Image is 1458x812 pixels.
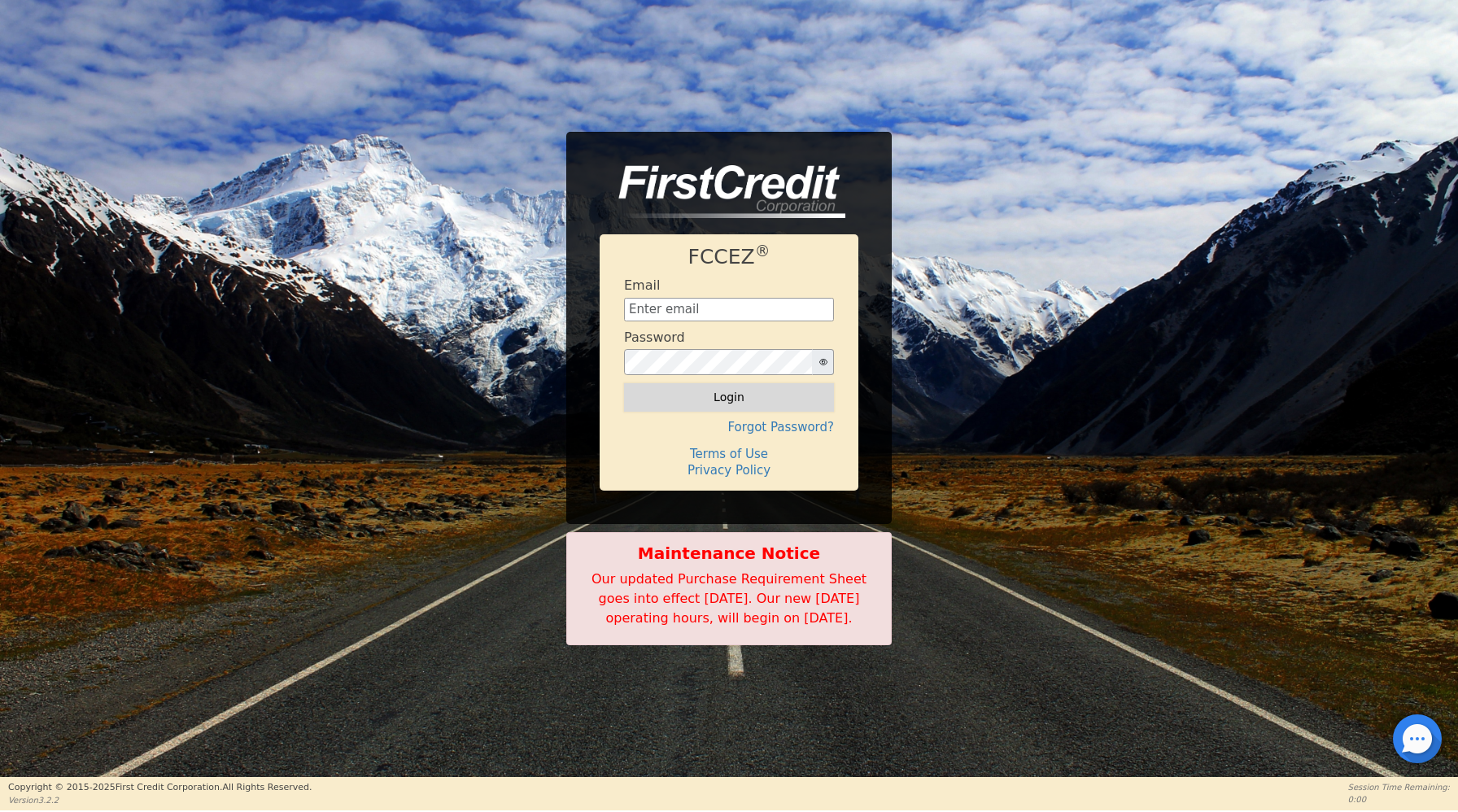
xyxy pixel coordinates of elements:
[624,447,834,461] h4: Terms of Use
[624,383,834,411] button: Login
[624,349,813,375] input: password
[600,165,845,219] img: logo-CMu_cnol.png
[8,794,312,806] p: Version 3.2.2
[624,245,834,269] h1: FCCEZ
[624,330,685,345] h4: Password
[1348,781,1450,793] p: Session Time Remaining:
[591,571,867,626] span: Our updated Purchase Requirement Sheet goes into effect [DATE]. Our new [DATE] operating hours, w...
[624,463,834,478] h4: Privacy Policy
[222,782,312,792] span: All Rights Reserved.
[755,242,770,260] sup: ®
[624,420,834,434] h4: Forgot Password?
[624,277,660,293] h4: Email
[575,541,883,565] b: Maintenance Notice
[624,298,834,322] input: Enter email
[1348,793,1450,805] p: 0:00
[8,781,312,795] p: Copyright © 2015- 2025 First Credit Corporation.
